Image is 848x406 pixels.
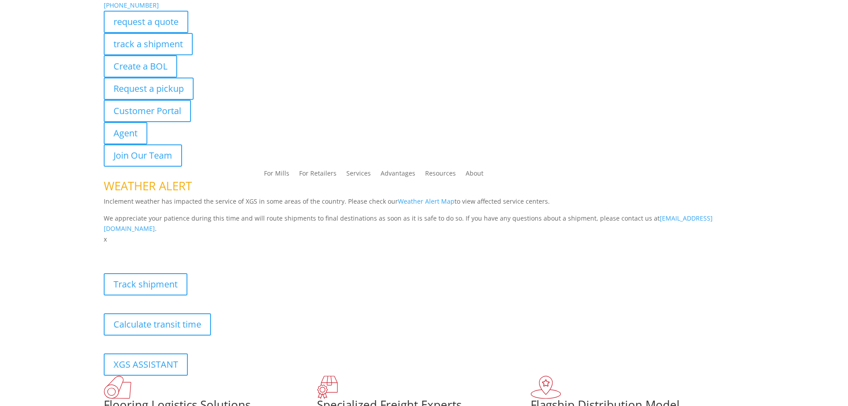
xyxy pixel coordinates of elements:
p: We appreciate your patience during this time and will route shipments to final destinations as so... [104,213,745,234]
a: For Retailers [299,170,337,180]
a: Calculate transit time [104,313,211,336]
span: WEATHER ALERT [104,178,192,194]
a: Track shipment [104,273,187,295]
a: Agent [104,122,147,144]
a: XGS ASSISTANT [104,353,188,376]
img: xgs-icon-focused-on-flooring-red [317,376,338,399]
a: For Mills [264,170,289,180]
img: xgs-icon-total-supply-chain-intelligence-red [104,376,131,399]
a: Request a pickup [104,78,194,100]
b: Visibility, transparency, and control for your entire supply chain. [104,246,302,254]
a: track a shipment [104,33,193,55]
p: x [104,234,745,245]
a: [PHONE_NUMBER] [104,1,159,9]
a: Services [346,170,371,180]
img: xgs-icon-flagship-distribution-model-red [531,376,561,399]
a: About [466,170,483,180]
a: Resources [425,170,456,180]
a: Weather Alert Map [398,197,454,205]
a: Advantages [381,170,415,180]
a: Create a BOL [104,55,177,78]
a: Customer Portal [104,100,191,122]
a: request a quote [104,11,188,33]
p: Inclement weather has impacted the service of XGS in some areas of the country. Please check our ... [104,196,745,213]
a: Join Our Team [104,144,182,167]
